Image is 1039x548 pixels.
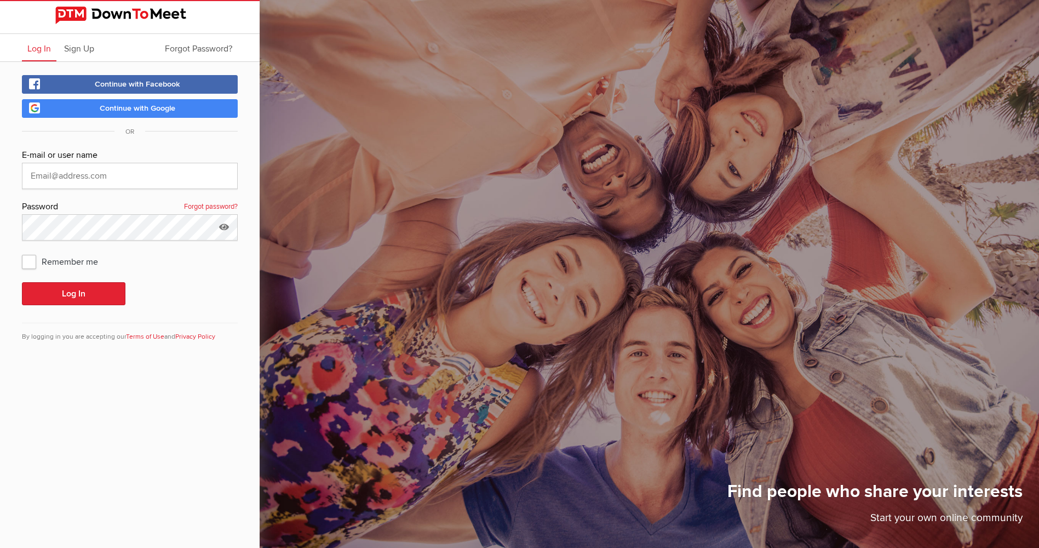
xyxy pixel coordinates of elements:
a: Terms of Use [126,333,164,341]
div: Password [22,200,238,214]
a: Sign Up [59,34,100,61]
span: Continue with Google [100,104,175,113]
span: Log In [27,43,51,54]
span: Continue with Facebook [95,79,180,89]
h1: Find people who share your interests [727,481,1023,510]
img: DownToMeet [55,7,204,24]
div: By logging in you are accepting our and [22,323,238,342]
button: Log In [22,282,125,305]
a: Continue with Google [22,99,238,118]
span: Remember me [22,252,109,271]
input: Email@address.com [22,163,238,189]
span: Sign Up [64,43,94,54]
a: Forgot password? [184,200,238,214]
a: Forgot Password? [159,34,238,61]
span: OR [114,128,145,136]
a: Log In [22,34,56,61]
span: Forgot Password? [165,43,232,54]
p: Start your own online community [727,510,1023,532]
a: Privacy Policy [175,333,215,341]
a: Continue with Facebook [22,75,238,94]
div: E-mail or user name [22,149,238,163]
